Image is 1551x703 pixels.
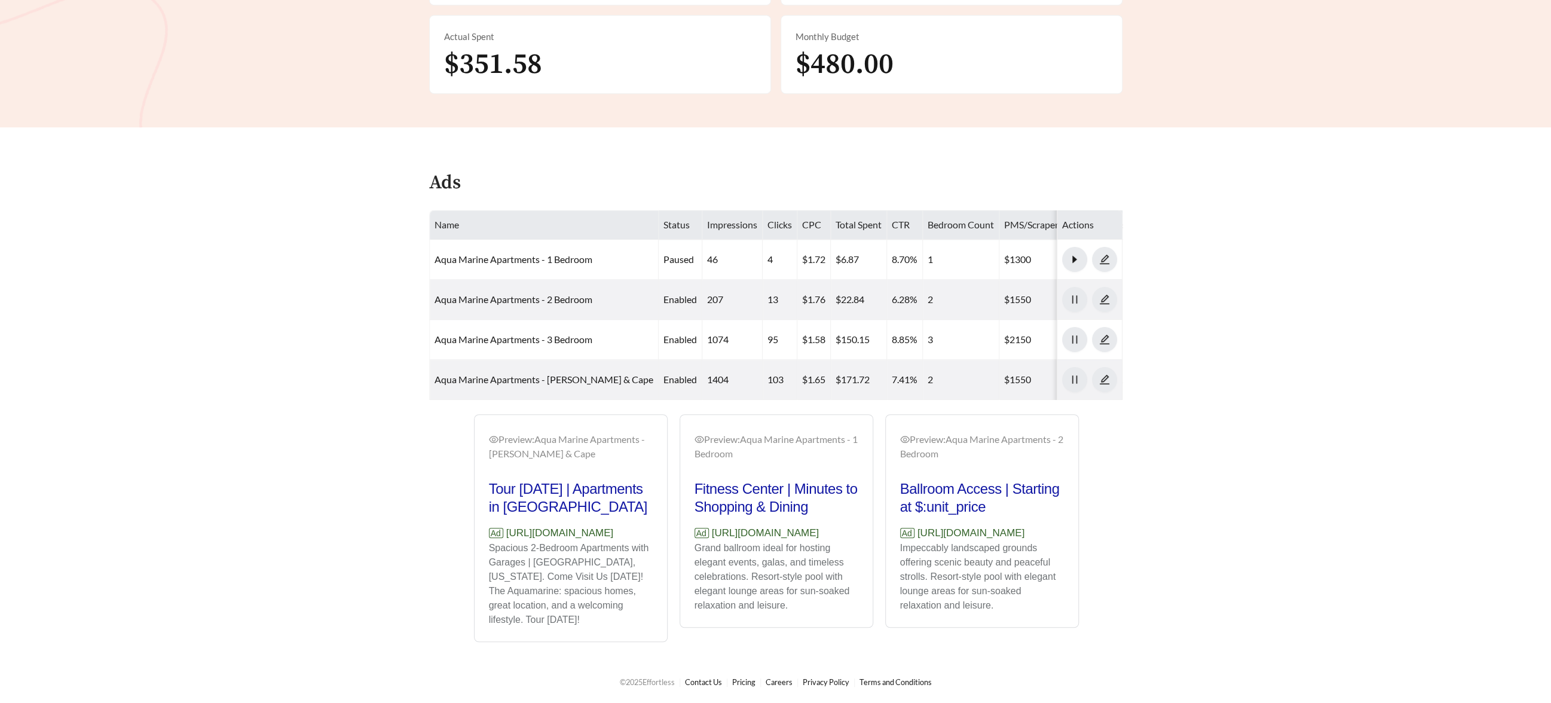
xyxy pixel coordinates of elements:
button: edit [1092,247,1117,272]
th: Actions [1057,210,1122,240]
td: 46 [702,240,763,280]
td: $1.65 [797,360,831,400]
span: enabled [663,374,697,385]
td: $1.72 [797,240,831,280]
button: pause [1062,287,1087,312]
span: edit [1093,254,1116,265]
span: Ad [695,528,709,538]
a: Terms and Conditions [859,677,932,687]
td: $150.15 [831,320,887,360]
button: edit [1092,287,1117,312]
span: edit [1093,334,1116,345]
th: Bedroom Count [923,210,999,240]
a: Aqua Marine Apartments - [PERSON_NAME] & Cape [435,374,653,385]
td: $2150 [999,320,1107,360]
th: PMS/Scraper Unit Price [999,210,1107,240]
span: pause [1063,374,1087,385]
td: 1074 [702,320,763,360]
span: eye [489,435,498,444]
td: 103 [763,360,797,400]
span: Ad [900,528,914,538]
div: Monthly Budget [796,30,1108,44]
p: Spacious 2-Bedroom Apartments with Garages | [GEOGRAPHIC_DATA], [US_STATE]. Come Visit Us [DATE]!... [489,541,653,627]
td: $171.72 [831,360,887,400]
span: edit [1093,374,1116,385]
td: 1 [923,240,999,280]
p: [URL][DOMAIN_NAME] [900,525,1064,541]
td: 3 [923,320,999,360]
a: edit [1092,294,1117,305]
th: Status [659,210,702,240]
p: Impeccably landscaped grounds offering scenic beauty and peaceful strolls. Resort-style pool with... [900,541,1064,613]
td: 8.70% [887,240,923,280]
h2: Fitness Center | Minutes to Shopping & Dining [695,480,858,516]
span: © 2025 Effortless [620,677,675,687]
button: pause [1062,327,1087,352]
td: $1550 [999,280,1107,320]
span: CPC [802,219,821,230]
button: edit [1092,367,1117,392]
td: $6.87 [831,240,887,280]
td: 8.85% [887,320,923,360]
td: 207 [702,280,763,320]
td: $1.58 [797,320,831,360]
span: pause [1063,334,1087,345]
span: enabled [663,334,697,345]
span: $351.58 [444,47,542,82]
td: 2 [923,280,999,320]
button: caret-right [1062,247,1087,272]
td: 13 [763,280,797,320]
h2: Ballroom Access | Starting at $:unit_price [900,480,1064,516]
td: 6.28% [887,280,923,320]
a: edit [1092,334,1117,345]
div: Preview: Aqua Marine Apartments - 2 Bedroom [900,432,1064,461]
a: Aqua Marine Apartments - 1 Bedroom [435,253,592,265]
a: Aqua Marine Apartments - 2 Bedroom [435,294,592,305]
a: Contact Us [685,677,722,687]
td: 2 [923,360,999,400]
td: 7.41% [887,360,923,400]
h2: Tour [DATE] | Apartments in [GEOGRAPHIC_DATA] [489,480,653,516]
th: Impressions [702,210,763,240]
span: Ad [489,528,503,538]
td: $1300 [999,240,1107,280]
span: enabled [663,294,697,305]
p: Grand ballroom ideal for hosting elegant events, galas, and timeless celebrations. Resort-style p... [695,541,858,613]
div: Preview: Aqua Marine Apartments - [PERSON_NAME] & Cape [489,432,653,461]
div: Preview: Aqua Marine Apartments - 1 Bedroom [695,432,858,461]
th: Name [430,210,659,240]
a: Pricing [732,677,755,687]
span: paused [663,253,694,265]
td: 95 [763,320,797,360]
a: Careers [766,677,793,687]
span: eye [900,435,910,444]
span: CTR [892,219,910,230]
th: Clicks [763,210,797,240]
a: Privacy Policy [803,677,849,687]
td: 4 [763,240,797,280]
a: edit [1092,253,1117,265]
button: edit [1092,327,1117,352]
span: edit [1093,294,1116,305]
h4: Ads [429,173,461,194]
p: [URL][DOMAIN_NAME] [489,525,653,541]
span: eye [695,435,704,444]
td: $1550 [999,360,1107,400]
a: Aqua Marine Apartments - 3 Bedroom [435,334,592,345]
span: pause [1063,294,1087,305]
td: $22.84 [831,280,887,320]
th: Total Spent [831,210,887,240]
span: caret-right [1063,254,1087,265]
button: pause [1062,367,1087,392]
p: [URL][DOMAIN_NAME] [695,525,858,541]
a: edit [1092,374,1117,385]
span: $480.00 [796,47,894,82]
div: Actual Spent [444,30,756,44]
td: 1404 [702,360,763,400]
td: $1.76 [797,280,831,320]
